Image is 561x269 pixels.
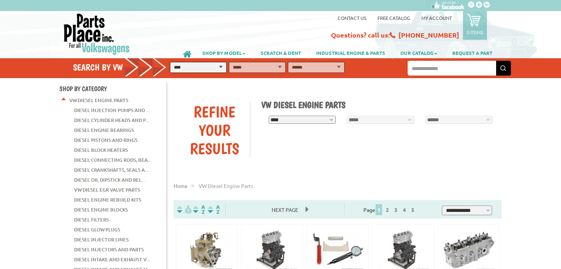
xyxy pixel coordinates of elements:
[410,206,416,213] a: 5
[59,85,166,92] h4: Shop By Category
[261,99,496,110] h1: VW Diesel Engine Parts
[74,225,120,234] a: Diesel Glow Plugs
[74,105,149,115] a: Diesel Injection Pumps and ...
[74,135,137,145] a: Diesel Pistons and Rings
[377,15,410,21] a: Free Catalog
[177,205,192,214] img: filterpricelow.svg
[174,182,188,189] a: Home
[63,13,130,55] img: Parts Place Inc!
[344,203,436,215] div: Page
[74,115,149,125] a: Diesel Cylinder Heads and P...
[192,205,206,214] img: Sort by Headline
[253,46,309,59] a: SCRATCH & DENT
[74,195,141,205] a: Diesel Engine Rebuild Kits
[73,62,174,73] h4: Search by VW
[401,206,408,213] a: 4
[393,206,399,213] a: 3
[467,29,483,35] p: 0 items
[69,95,128,105] a: VW Diesel Engine Parts
[384,206,391,213] a: 2
[74,165,148,175] a: Diesel Crankshafts, Seals a...
[74,245,144,254] a: Diesel Injectors and Parts
[74,235,129,244] a: Diesel Injector Lines
[206,205,221,214] img: Sort by Sales Rank
[74,175,145,185] a: Diesel Oil Dipstick and Rel...
[463,11,487,40] a: 0 items
[376,204,382,215] span: 1
[195,46,253,59] a: SHOP BY MODEL
[393,46,445,59] a: OUR CATALOG
[264,204,306,215] span: Next Page
[338,15,366,21] a: Contact us
[264,206,306,213] a: Next Page
[74,125,134,135] a: Diesel Engine Bearings
[74,155,151,165] a: Diesel Connecting Rods, Bea...
[74,205,128,214] a: Diesel Engine Blocks
[309,46,393,59] a: INDUSTRIAL ENGINE & PARTS
[179,102,250,158] div: Refine Your Results
[199,182,253,189] span: VW diesel engine parts
[74,255,150,264] a: Diesel Intake and Exhaust V...
[74,185,140,195] a: VW Diesel EGR Valve Parts
[421,15,452,21] a: My Account
[74,145,128,155] a: Diesel Block Heaters
[445,46,500,59] a: REQUEST A PART
[74,215,109,224] a: Diesel Filters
